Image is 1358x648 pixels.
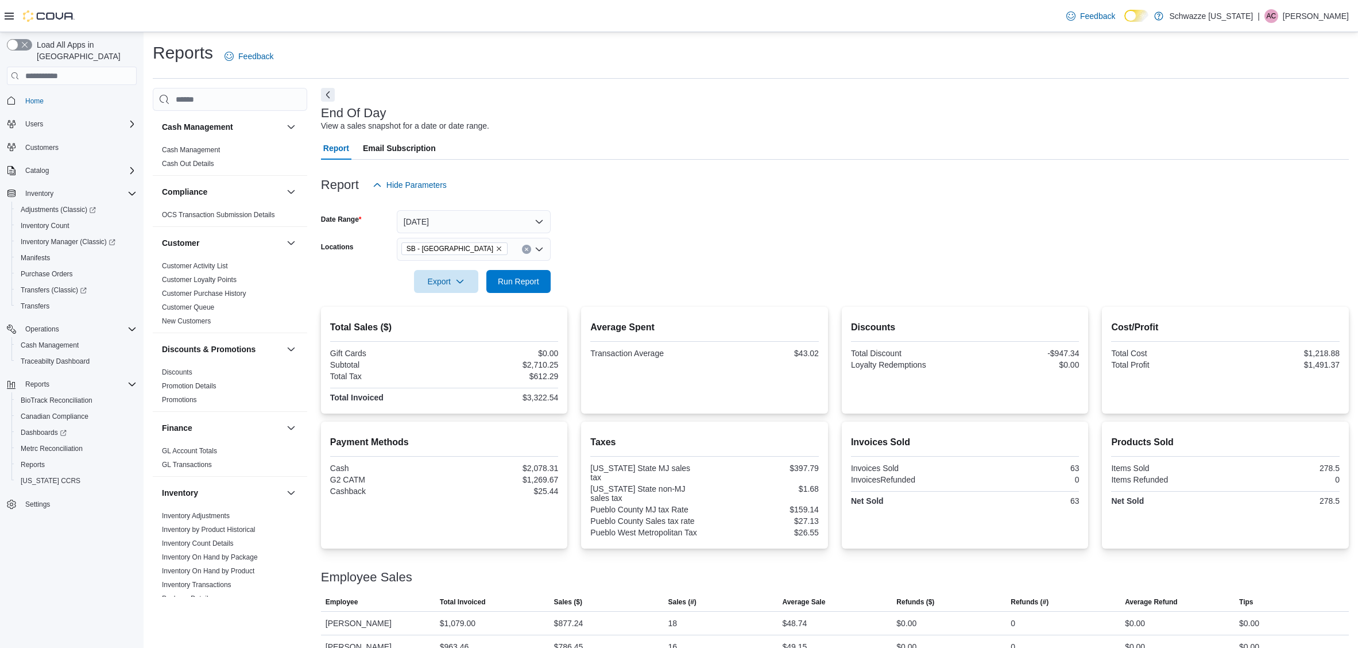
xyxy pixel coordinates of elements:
div: Cash [330,464,442,473]
span: Cash Out Details [162,159,214,168]
span: Run Report [498,276,539,287]
span: Sales (#) [668,597,697,607]
span: New Customers [162,317,211,326]
span: Employee [326,597,358,607]
a: Inventory Adjustments [162,512,230,520]
div: 0 [1228,475,1340,484]
div: $0.00 [1125,616,1145,630]
span: Average Refund [1125,597,1178,607]
a: BioTrack Reconciliation [16,394,97,407]
a: Feedback [1062,5,1120,28]
button: Customer [284,236,298,250]
button: Hide Parameters [368,173,451,196]
a: Dashboards [16,426,71,439]
span: GL Account Totals [162,446,217,456]
div: 0 [1011,616,1015,630]
a: Traceabilty Dashboard [16,354,94,368]
span: AC [1267,9,1276,23]
a: Purchase Orders [16,267,78,281]
h3: Customer [162,237,199,249]
div: Finance [153,444,307,476]
h3: Inventory [162,487,198,499]
span: Reports [16,458,137,472]
div: $48.74 [782,616,807,630]
span: Canadian Compliance [16,410,137,423]
div: Customer [153,259,307,333]
span: Inventory On Hand by Product [162,566,254,576]
div: 278.5 [1228,464,1340,473]
button: Finance [284,421,298,435]
button: Users [21,117,48,131]
div: Discounts & Promotions [153,365,307,411]
span: Promotion Details [162,381,216,391]
a: Cash Management [16,338,83,352]
div: Pueblo County MJ tax Rate [590,505,702,514]
span: Users [25,119,43,129]
span: Customer Loyalty Points [162,275,237,284]
h2: Cost/Profit [1111,321,1340,334]
h2: Discounts [851,321,1080,334]
a: Dashboards [11,425,141,441]
span: Email Subscription [363,137,436,160]
button: Reports [21,377,54,391]
div: InvoicesRefunded [851,475,963,484]
span: [US_STATE] CCRS [21,476,80,485]
div: G2 CATM [330,475,442,484]
h3: Compliance [162,186,207,198]
a: Customers [21,141,63,155]
span: Sales ($) [554,597,582,607]
div: $612.29 [447,372,559,381]
h3: Report [321,178,359,192]
div: $1,218.88 [1228,349,1340,358]
div: $1,491.37 [1228,360,1340,369]
a: Inventory by Product Historical [162,526,256,534]
button: Transfers [11,298,141,314]
button: Inventory [284,486,298,500]
p: Schwazze [US_STATE] [1169,9,1253,23]
span: Customer Activity List [162,261,228,271]
div: [PERSON_NAME] [321,612,435,635]
button: Operations [2,321,141,337]
a: Transfers [16,299,54,313]
div: $877.24 [554,616,583,630]
a: Canadian Compliance [16,410,93,423]
div: $1,079.00 [440,616,475,630]
h2: Products Sold [1111,435,1340,449]
div: Items Sold [1111,464,1223,473]
strong: Total Invoiced [330,393,384,402]
span: Inventory [25,189,53,198]
span: Inventory by Product Historical [162,525,256,534]
button: Purchase Orders [11,266,141,282]
div: $2,710.25 [447,360,559,369]
span: Feedback [238,51,273,62]
span: Inventory Transactions [162,580,231,589]
a: Promotion Details [162,382,216,390]
a: GL Transactions [162,461,212,469]
span: Operations [21,322,137,336]
span: Operations [25,325,59,334]
span: Inventory Count [21,221,69,230]
h2: Payment Methods [330,435,559,449]
div: Transaction Average [590,349,702,358]
div: $0.00 [447,349,559,358]
span: Cash Management [16,338,137,352]
span: Inventory Count Details [162,539,234,548]
a: Cash Management [162,146,220,154]
div: $3,322.54 [447,393,559,402]
div: Pueblo County Sales tax rate [590,516,702,526]
a: Manifests [16,251,55,265]
div: $27.13 [707,516,819,526]
span: Inventory Manager (Classic) [21,237,115,246]
a: Transfers (Classic) [11,282,141,298]
div: 18 [668,616,678,630]
a: Inventory On Hand by Product [162,567,254,575]
span: Hide Parameters [386,179,447,191]
a: OCS Transaction Submission Details [162,211,275,219]
div: $0.00 [968,360,1080,369]
button: Discounts & Promotions [162,344,282,355]
span: Transfers [21,302,49,311]
div: Subtotal [330,360,442,369]
span: Adjustments (Classic) [21,205,96,214]
span: Inventory Manager (Classic) [16,235,137,249]
span: Purchase Orders [21,269,73,279]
